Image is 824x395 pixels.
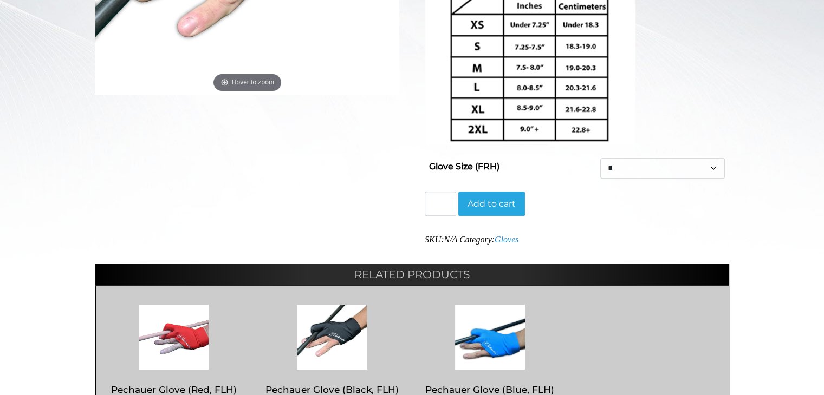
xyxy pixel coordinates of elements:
[495,235,518,244] a: Gloves
[425,192,456,216] input: Product quantity
[264,305,399,370] img: Pechauer Glove (Black, FLH)
[459,235,518,244] span: Category:
[425,235,457,244] span: SKU:
[107,305,242,370] img: Pechauer Glove (Red, FLH)
[444,235,457,244] span: N/A
[423,305,557,370] img: Pechauer Glove (Blue, FLH)
[429,158,499,175] label: Glove Size (FRH)
[458,192,525,216] button: Add to cart
[95,264,729,285] h2: Related products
